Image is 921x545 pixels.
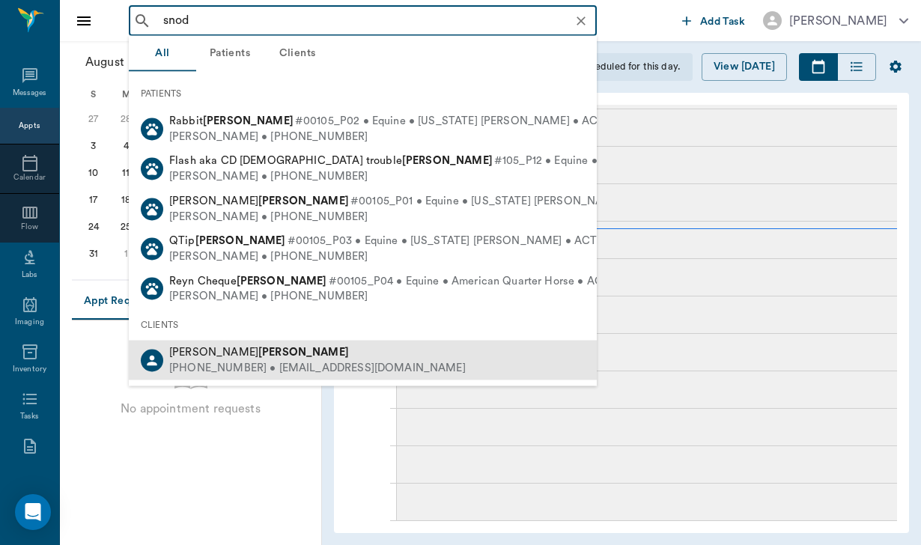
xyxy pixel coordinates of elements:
[295,114,621,130] span: #00105_P02 • Equine • [US_STATE] [PERSON_NAME] • ACTIVE
[129,36,196,72] button: All
[169,235,286,246] span: QTip
[571,10,592,31] button: Clear
[676,7,751,34] button: Add Task
[157,10,592,31] input: Search
[83,136,104,156] div: Sunday, August 3, 2025
[494,153,775,169] span: #105_P12 • Equine • American Quarter Horse • ACTIVE
[72,284,168,320] button: Appt Requests
[264,36,331,72] button: Clients
[115,243,136,264] div: Monday, September 1, 2025
[169,169,774,185] div: [PERSON_NAME] • [PHONE_NUMBER]
[115,189,136,210] div: Monday, August 18, 2025
[83,162,104,183] div: Sunday, August 10, 2025
[13,88,47,99] div: Messages
[20,411,39,422] div: Tasks
[83,109,104,130] div: Sunday, July 27, 2025
[169,129,621,144] div: [PERSON_NAME] • [PHONE_NUMBER]
[115,216,136,237] div: Monday, August 25, 2025
[69,6,99,36] button: Close drawer
[169,195,349,206] span: [PERSON_NAME]
[82,52,127,73] span: August
[169,155,493,166] span: Flash aka CD [DEMOGRAPHIC_DATA] trouble
[329,273,626,289] span: #00105_P04 • Equine • American Quarter Horse • ACTIVE
[129,309,597,341] div: CLIENTS
[288,234,613,249] span: #00105_P03 • Equine • [US_STATE] [PERSON_NAME] • ACTIVE
[402,155,493,166] b: [PERSON_NAME]
[127,52,160,73] span: 2025
[195,235,286,246] b: [PERSON_NAME]
[702,53,787,81] button: View [DATE]
[169,115,294,127] span: Rabbit
[203,115,294,127] b: [PERSON_NAME]
[169,275,327,286] span: Reyn Cheque
[15,494,51,530] div: Open Intercom Messenger
[22,270,37,281] div: Labs
[169,289,626,305] div: [PERSON_NAME] • [PHONE_NUMBER]
[115,162,136,183] div: Monday, August 11, 2025
[110,83,143,106] div: M
[169,209,674,225] div: [PERSON_NAME] • [PHONE_NUMBER]
[169,360,466,376] div: [PHONE_NUMBER] • [EMAIL_ADDRESS][DOMAIN_NAME]
[83,189,104,210] div: Sunday, August 17, 2025
[169,347,349,358] span: [PERSON_NAME]
[13,364,46,375] div: Inventory
[72,284,309,320] div: Appointment request tabs
[196,36,264,72] button: Patients
[77,83,110,106] div: S
[258,195,349,206] b: [PERSON_NAME]
[19,121,40,132] div: Appts
[121,400,260,418] p: No appointment requests
[789,12,887,30] div: [PERSON_NAME]
[115,136,136,156] div: Monday, August 4, 2025
[83,243,104,264] div: Sunday, August 31, 2025
[115,109,136,130] div: Monday, July 28, 2025
[237,275,327,286] b: [PERSON_NAME]
[350,193,674,209] span: #00105_P01 • Equine • [US_STATE] [PERSON_NAME] • ACTIVE
[15,317,44,328] div: Imaging
[751,7,920,34] button: [PERSON_NAME]
[78,47,183,77] button: August2025
[83,216,104,237] div: Sunday, August 24, 2025
[169,249,613,264] div: [PERSON_NAME] • [PHONE_NUMBER]
[129,78,597,109] div: PATIENTS
[258,347,349,358] b: [PERSON_NAME]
